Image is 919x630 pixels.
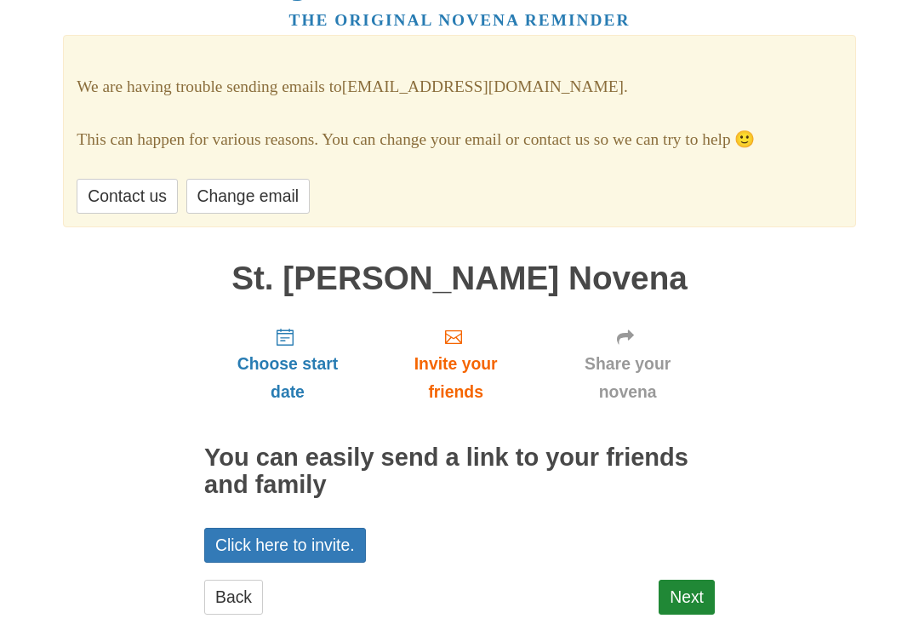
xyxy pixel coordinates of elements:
h1: St. [PERSON_NAME] Novena [204,261,715,297]
a: Invite your friends [371,313,540,415]
a: Change email [186,179,310,214]
span: Share your novena [557,350,698,406]
a: Choose start date [204,313,371,415]
a: Click here to invite. [204,528,366,563]
p: This can happen for various reasons. You can change your email or contact us so we can try to help 🙂 [77,126,842,154]
a: Next [659,580,715,615]
span: Invite your friends [388,350,523,406]
p: We are having trouble sending emails to [EMAIL_ADDRESS][DOMAIN_NAME] . [77,73,842,101]
a: The original novena reminder [289,11,631,29]
span: Choose start date [221,350,354,406]
a: Back [204,580,263,615]
a: Share your novena [540,313,715,415]
a: Contact us [77,179,178,214]
h2: You can easily send a link to your friends and family [204,444,715,499]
